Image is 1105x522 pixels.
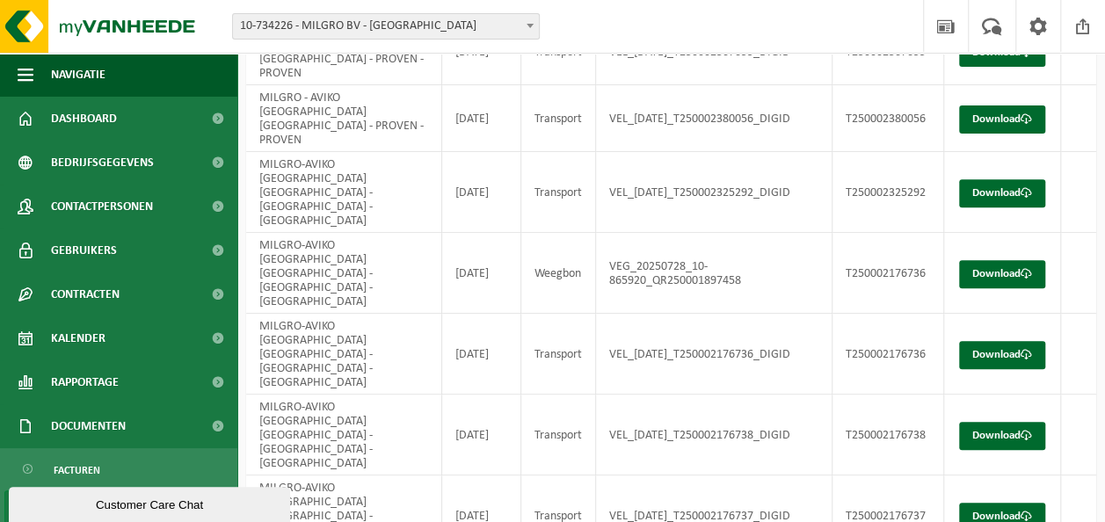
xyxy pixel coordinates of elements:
[442,314,521,395] td: [DATE]
[246,85,442,152] td: MILGRO - AVIKO [GEOGRAPHIC_DATA] [GEOGRAPHIC_DATA] - PROVEN - PROVEN
[51,97,117,141] span: Dashboard
[521,314,596,395] td: Transport
[596,314,832,395] td: VEL_[DATE]_T250002176736_DIGID
[596,233,832,314] td: VEG_20250728_10-865920_QR250001897458
[51,272,120,316] span: Contracten
[51,53,105,97] span: Navigatie
[51,316,105,360] span: Kalender
[832,314,944,395] td: T250002176736
[959,422,1045,450] a: Download
[4,453,233,486] a: Facturen
[51,404,126,448] span: Documenten
[959,179,1045,207] a: Download
[442,233,521,314] td: [DATE]
[51,228,117,272] span: Gebruikers
[959,341,1045,369] a: Download
[233,14,539,39] span: 10-734226 - MILGRO BV - ROTTERDAM
[832,233,944,314] td: T250002176736
[521,395,596,475] td: Transport
[442,152,521,233] td: [DATE]
[959,105,1045,134] a: Download
[596,85,832,152] td: VEL_[DATE]_T250002380056_DIGID
[832,152,944,233] td: T250002325292
[521,233,596,314] td: Weegbon
[442,85,521,152] td: [DATE]
[442,395,521,475] td: [DATE]
[596,395,832,475] td: VEL_[DATE]_T250002176738_DIGID
[9,483,294,522] iframe: chat widget
[246,152,442,233] td: MILGRO-AVIKO [GEOGRAPHIC_DATA] [GEOGRAPHIC_DATA] - [GEOGRAPHIC_DATA] - [GEOGRAPHIC_DATA]
[232,13,540,40] span: 10-734226 - MILGRO BV - ROTTERDAM
[246,395,442,475] td: MILGRO-AVIKO [GEOGRAPHIC_DATA] [GEOGRAPHIC_DATA] - [GEOGRAPHIC_DATA] - [GEOGRAPHIC_DATA]
[51,141,154,185] span: Bedrijfsgegevens
[54,453,100,487] span: Facturen
[51,360,119,404] span: Rapportage
[246,233,442,314] td: MILGRO-AVIKO [GEOGRAPHIC_DATA] [GEOGRAPHIC_DATA] - [GEOGRAPHIC_DATA] - [GEOGRAPHIC_DATA]
[832,85,944,152] td: T250002380056
[596,152,832,233] td: VEL_[DATE]_T250002325292_DIGID
[51,185,153,228] span: Contactpersonen
[246,314,442,395] td: MILGRO-AVIKO [GEOGRAPHIC_DATA] [GEOGRAPHIC_DATA] - [GEOGRAPHIC_DATA] - [GEOGRAPHIC_DATA]
[521,85,596,152] td: Transport
[832,395,944,475] td: T250002176738
[959,260,1045,288] a: Download
[521,152,596,233] td: Transport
